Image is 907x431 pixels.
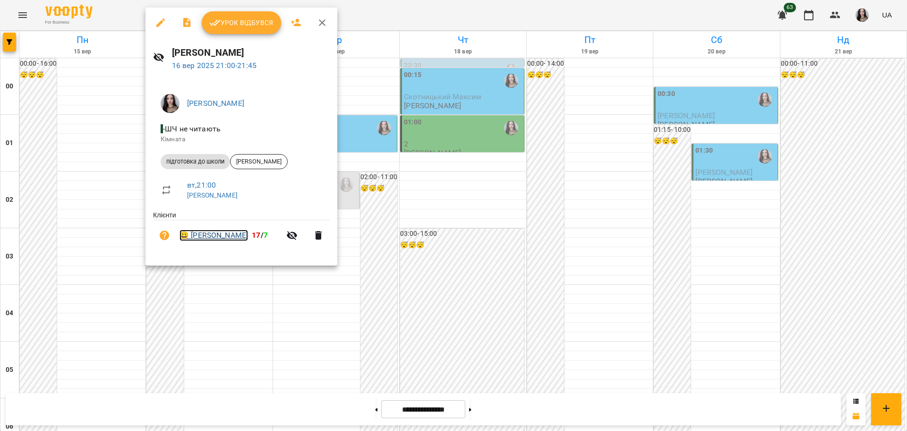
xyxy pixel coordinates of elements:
[187,191,238,199] a: [PERSON_NAME]
[153,210,330,254] ul: Клієнти
[180,230,248,241] a: 😀 [PERSON_NAME]
[172,45,330,60] h6: [PERSON_NAME]
[187,181,216,190] a: вт , 21:00
[153,224,176,247] button: Візит ще не сплачено. Додати оплату?
[230,154,288,169] div: [PERSON_NAME]
[209,17,274,28] span: Урок відбувся
[161,94,180,113] img: 23d2127efeede578f11da5c146792859.jpg
[231,157,287,166] span: [PERSON_NAME]
[202,11,281,34] button: Урок відбувся
[187,99,244,108] a: [PERSON_NAME]
[264,231,268,240] span: 7
[161,157,230,166] span: підготовка до школи
[172,61,257,70] a: 16 вер 2025 21:00-21:45
[252,231,260,240] span: 17
[161,135,322,144] p: Кімната
[161,124,222,133] span: - ШЧ не читають
[252,231,268,240] b: /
